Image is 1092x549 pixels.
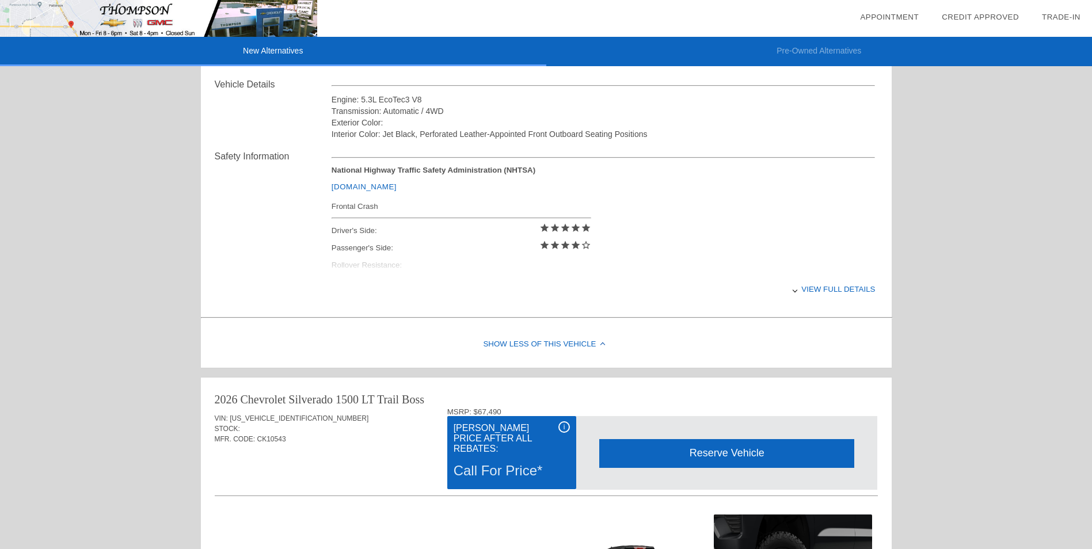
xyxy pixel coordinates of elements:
[539,240,550,250] i: star
[332,275,876,303] div: View full details
[581,240,591,250] i: star_border
[215,462,878,480] div: Quoted on [DATE] 3:58:43 PM
[257,435,286,443] span: CK10543
[215,78,332,91] div: Vehicle Details
[332,199,591,213] div: Frontal Crash
[201,322,892,368] div: Show Less of this Vehicle
[332,105,876,117] div: Transmission: Automatic / 4WD
[550,240,560,250] i: star
[332,182,397,191] a: [DOMAIN_NAME]
[570,240,581,250] i: star
[570,223,581,233] i: star
[332,128,876,140] div: Interior Color: Jet Black, Perforated Leather-Appointed Front Outboard Seating Positions
[560,223,570,233] i: star
[558,421,570,433] div: i
[215,391,359,407] div: 2026 Chevrolet Silverado 1500
[560,240,570,250] i: star
[362,391,424,407] div: LT Trail Boss
[447,407,878,416] div: MSRP: $67,490
[1042,13,1080,21] a: Trade-In
[332,166,535,174] strong: National Highway Traffic Safety Administration (NHTSA)
[860,13,919,21] a: Appointment
[332,94,876,105] div: Engine: 5.3L EcoTec3 V8
[332,239,591,257] div: Passenger's Side:
[215,425,240,433] span: STOCK:
[332,117,876,128] div: Exterior Color:
[215,150,332,163] div: Safety Information
[332,222,591,239] div: Driver's Side:
[581,223,591,233] i: star
[942,13,1019,21] a: Credit Approved
[454,421,570,456] div: [PERSON_NAME] Price after all rebates:
[550,223,560,233] i: star
[215,414,228,422] span: VIN:
[599,439,854,467] div: Reserve Vehicle
[539,223,550,233] i: star
[215,435,256,443] span: MFR. CODE:
[454,456,570,486] div: Call For Price*
[230,414,368,422] span: [US_VEHICLE_IDENTIFICATION_NUMBER]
